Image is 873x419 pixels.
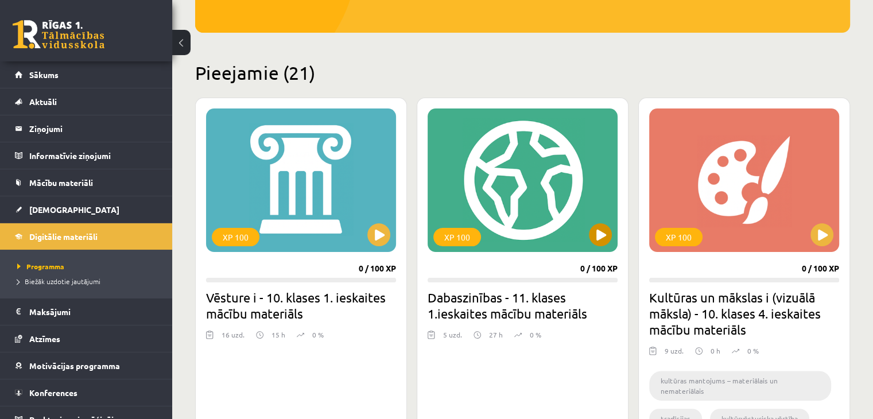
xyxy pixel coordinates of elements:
span: Digitālie materiāli [29,231,98,242]
h2: Vēsture i - 10. klases 1. ieskaites mācību materiāls [206,289,396,321]
span: Mācību materiāli [29,177,93,188]
a: Motivācijas programma [15,352,158,379]
span: Aktuāli [29,96,57,107]
p: 0 % [530,329,541,340]
a: Maksājumi [15,298,158,325]
legend: Ziņojumi [29,115,158,142]
a: Atzīmes [15,325,158,352]
div: XP 100 [212,228,259,246]
a: Biežāk uzdotie jautājumi [17,276,161,286]
h2: Kultūras un mākslas i (vizuālā māksla) - 10. klases 4. ieskaites mācību materiāls [649,289,839,337]
h2: Dabaszinības - 11. klases 1.ieskaites mācību materiāls [428,289,618,321]
a: Konferences [15,379,158,406]
span: Programma [17,262,64,271]
p: 0 h [711,346,720,356]
div: 16 uzd. [222,329,245,347]
h2: Pieejamie (21) [195,61,850,84]
a: Digitālie materiāli [15,223,158,250]
span: Sākums [29,69,59,80]
a: Rīgas 1. Tālmācības vidusskola [13,20,104,49]
a: [DEMOGRAPHIC_DATA] [15,196,158,223]
p: 0 % [747,346,759,356]
a: Aktuāli [15,88,158,115]
a: Programma [17,261,161,271]
li: kultūras mantojums – materiālais un nemateriālais [649,371,831,401]
div: 5 uzd. [443,329,462,347]
div: 9 uzd. [665,346,684,363]
p: 15 h [271,329,285,340]
div: XP 100 [655,228,703,246]
a: Ziņojumi [15,115,158,142]
span: Konferences [29,387,77,398]
a: Mācību materiāli [15,169,158,196]
p: 0 % [312,329,324,340]
div: XP 100 [433,228,481,246]
p: 27 h [489,329,503,340]
span: Atzīmes [29,333,60,344]
span: Motivācijas programma [29,360,120,371]
a: Sākums [15,61,158,88]
span: Biežāk uzdotie jautājumi [17,277,100,286]
span: [DEMOGRAPHIC_DATA] [29,204,119,215]
a: Informatīvie ziņojumi [15,142,158,169]
legend: Informatīvie ziņojumi [29,142,158,169]
legend: Maksājumi [29,298,158,325]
